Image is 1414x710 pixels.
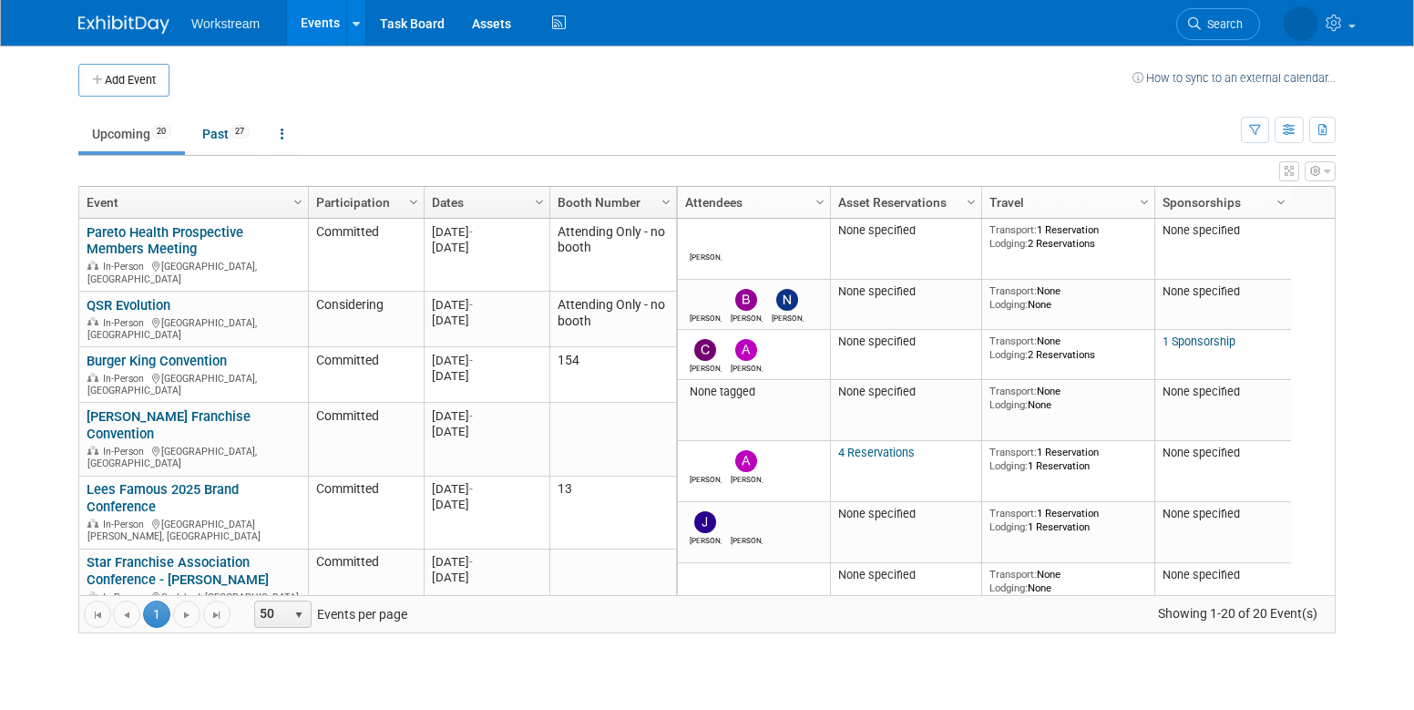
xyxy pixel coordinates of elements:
span: Lodging: [989,459,1028,472]
img: Benjamin Guyaux [735,289,757,311]
img: Andrew Walters [735,450,757,472]
span: Events per page [231,601,425,628]
span: Lodging: [989,348,1028,361]
a: Asset Reservations [838,187,969,218]
img: Nicole Kim [776,289,798,311]
a: Dates [432,187,538,218]
a: Attendees [685,187,818,218]
div: Benjamin Guyaux [731,311,763,323]
div: None tagged [685,385,824,399]
div: [GEOGRAPHIC_DATA], [GEOGRAPHIC_DATA] [87,370,300,397]
div: Xavier Montalvo [690,472,722,484]
span: In-Person [103,317,149,329]
a: Column Settings [289,187,309,214]
span: Lodging: [989,298,1028,311]
td: Committed [308,347,424,403]
span: None specified [1163,507,1240,520]
span: Go to the next page [179,608,194,623]
a: Column Settings [1135,187,1155,214]
div: Andrew Walters [731,361,763,373]
div: [DATE] [432,408,541,424]
div: None None [989,385,1148,411]
span: None specified [1163,223,1240,237]
a: Search [1176,8,1260,40]
a: [PERSON_NAME] Franchise Convention [87,408,251,442]
a: 4 Reservations [838,446,915,459]
span: Lodging: [989,398,1028,411]
div: [DATE] [432,554,541,570]
img: In-Person Event [87,592,98,601]
a: Column Settings [657,187,677,214]
span: - [469,354,473,367]
span: - [469,482,473,496]
div: Jacob Davis [690,533,722,545]
td: Committed [308,219,424,292]
td: Committed [308,477,424,550]
a: How to sync to an external calendar... [1132,71,1336,85]
div: None 2 Reservations [989,334,1148,361]
a: 1 Sponsorship [1163,334,1235,348]
div: 1 Reservation 1 Reservation [989,446,1148,472]
td: Committed [308,403,424,476]
a: Past27 [189,117,263,151]
span: Transport: [989,446,1037,458]
span: Search [1201,17,1243,31]
span: In-Person [103,261,149,273]
a: QSR Evolution [87,297,170,314]
a: Event [87,187,296,218]
div: [GEOGRAPHIC_DATA], [GEOGRAPHIC_DATA] [87,443,300,470]
span: 1 [143,601,170,628]
span: Lodging: [989,520,1028,533]
div: [GEOGRAPHIC_DATA], [GEOGRAPHIC_DATA] [87,258,300,285]
div: [DATE] [432,353,541,368]
a: Go to the first page [84,601,111,628]
span: In-Person [103,446,149,458]
a: Column Settings [1272,187,1292,214]
img: Xavier Montalvo [694,450,716,472]
span: None specified [1163,385,1240,398]
span: Transport: [989,284,1037,297]
span: Showing 1-20 of 20 Event(s) [1142,601,1335,626]
span: Transport: [989,334,1037,347]
span: None specified [838,334,916,348]
img: Jacob Davis [694,511,716,533]
div: [DATE] [432,424,541,439]
div: [DATE] [432,313,541,328]
span: None specified [838,568,916,581]
span: Workstream [191,16,260,31]
span: In-Person [103,373,149,385]
span: None specified [838,385,916,398]
div: [DATE] [432,368,541,384]
span: Column Settings [406,195,421,210]
span: None specified [1163,446,1240,459]
span: Transport: [989,223,1037,236]
div: None None [989,284,1148,311]
span: Go to the previous page [119,608,134,623]
a: Upcoming20 [78,117,185,151]
div: Patrick Ledesma [690,250,722,262]
span: 27 [230,125,250,139]
img: In-Person Event [87,373,98,382]
td: Attending Only - no booth [549,292,676,347]
div: 1 Reservation 2 Reservations [989,223,1148,250]
span: Lodging: [989,581,1028,594]
td: Attending Only - no booth [549,219,676,292]
span: - [469,298,473,312]
img: Austin Truong [694,572,716,594]
span: In-Person [103,592,149,603]
span: None specified [838,284,916,298]
span: In-Person [103,519,149,530]
td: Committed [308,550,424,611]
a: Pareto Health Prospective Members Meeting [87,224,243,258]
span: Column Settings [532,195,547,210]
a: Go to the next page [173,601,200,628]
span: Transport: [989,507,1037,520]
img: In-Person Event [87,317,98,326]
span: Go to the last page [210,608,224,623]
img: Patrick Ledesma [694,228,716,250]
a: Booth Number [558,187,664,218]
a: Column Settings [530,187,550,214]
img: In-Person Event [87,446,98,455]
div: Andrew Walters [731,472,763,484]
a: Star Franchise Association Conference - [PERSON_NAME] [87,554,269,588]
